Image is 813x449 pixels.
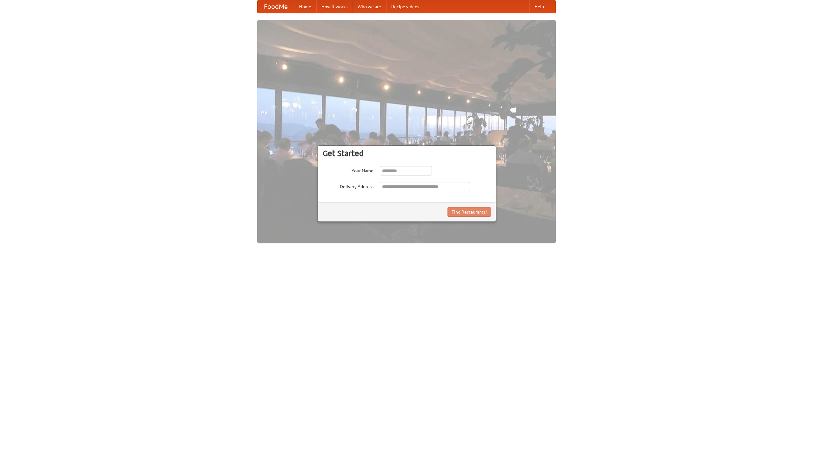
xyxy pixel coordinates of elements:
label: Delivery Address [323,182,373,190]
button: Find Restaurants! [447,207,491,217]
label: Your Name [323,166,373,174]
h3: Get Started [323,149,491,158]
a: Who we are [353,0,386,13]
a: Home [294,0,316,13]
a: Help [529,0,549,13]
a: How it works [316,0,353,13]
a: FoodMe [258,0,294,13]
a: Recipe videos [386,0,424,13]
